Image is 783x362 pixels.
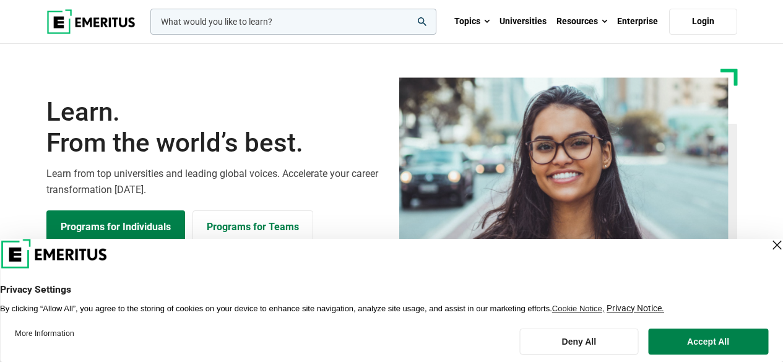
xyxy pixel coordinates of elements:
[399,77,729,272] img: Learn from the world's best
[150,9,436,35] input: woocommerce-product-search-field-0
[46,127,384,158] span: From the world’s best.
[46,97,384,159] h1: Learn.
[46,210,185,244] a: Explore Programs
[46,166,384,197] p: Learn from top universities and leading global voices. Accelerate your career transformation [DATE].
[669,9,737,35] a: Login
[193,210,313,244] a: Explore for Business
